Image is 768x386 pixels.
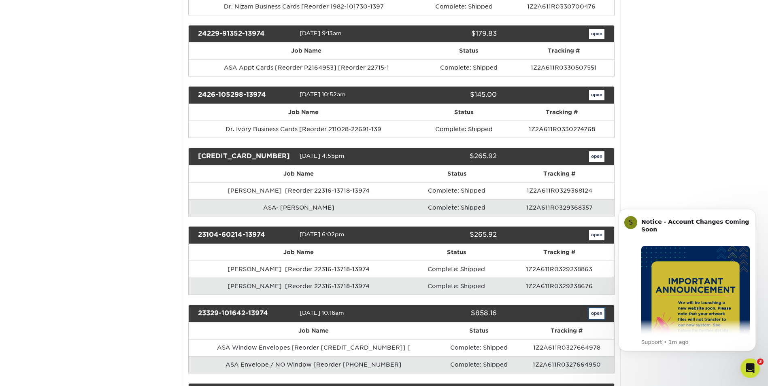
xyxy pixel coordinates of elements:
iframe: Intercom notifications message [606,197,768,364]
td: ASA Envelope / NO Window [Reorder [PHONE_NUMBER] [189,356,438,373]
td: 1Z2A611R0327664978 [519,339,614,356]
td: Complete: Shipped [409,182,505,199]
th: Tracking # [504,244,614,261]
div: [CREDIT_CARD_NUMBER] [192,151,300,162]
td: ASA- [PERSON_NAME] [189,199,409,216]
div: $265.92 [395,230,503,240]
div: $265.92 [395,151,503,162]
td: 1Z2A611R0329238676 [504,278,614,295]
th: Job Name [189,322,438,339]
td: Dr. Ivory Business Cards [Reorder 211028-22691-139 [189,121,418,138]
td: 1Z2A611R0330507551 [513,59,614,76]
th: Job Name [189,104,418,121]
div: $145.00 [395,90,503,100]
iframe: Google Customer Reviews [2,361,69,383]
td: Complete: Shipped [408,261,504,278]
a: open [589,308,604,319]
div: 2426-105298-13974 [192,90,300,100]
th: Status [408,244,504,261]
th: Tracking # [519,322,614,339]
td: 1Z2A611R0329238863 [504,261,614,278]
a: open [589,90,604,100]
th: Status [424,42,513,59]
span: 3 [757,358,764,365]
td: 1Z2A611R0329368357 [505,199,614,216]
span: [DATE] 4:55pm [300,153,345,159]
th: Status [438,322,519,339]
td: Complete: Shipped [418,121,510,138]
iframe: Intercom live chat [740,358,760,378]
td: [PERSON_NAME] [Reorder 22316-13718-13974 [189,278,408,295]
span: [DATE] 10:52am [300,91,346,98]
a: open [589,29,604,39]
td: Complete: Shipped [409,199,505,216]
td: ASA Appt Cards [Reorder P2164953] [Reorder 22715-1 [189,59,424,76]
td: Complete: Shipped [424,59,513,76]
td: 1Z2A611R0330274768 [510,121,614,138]
td: Complete: Shipped [438,356,519,373]
td: Complete: Shipped [408,278,504,295]
th: Job Name [189,244,408,261]
a: open [589,151,604,162]
th: Job Name [189,42,424,59]
div: 23104-60214-13974 [192,230,300,240]
th: Tracking # [505,165,614,182]
td: [PERSON_NAME] [Reorder 22316-13718-13974 [189,261,408,278]
td: 1Z2A611R0327664950 [519,356,614,373]
th: Job Name [189,165,409,182]
div: 23329-101642-13974 [192,308,300,319]
div: 24229-91352-13974 [192,29,300,39]
th: Tracking # [510,104,614,121]
td: 1Z2A611R0329368124 [505,182,614,199]
div: $179.83 [395,29,503,39]
td: [PERSON_NAME] [Reorder 22316-13718-13974 [189,182,409,199]
td: Complete: Shipped [438,339,519,356]
th: Status [418,104,510,121]
th: Status [409,165,505,182]
span: [DATE] 10:16am [300,310,344,316]
span: [DATE] 9:13am [300,30,342,36]
span: [DATE] 6:02pm [300,231,345,238]
div: $858.16 [395,308,503,319]
th: Tracking # [513,42,614,59]
a: open [589,230,604,240]
td: ASA Window Envelopes [Reorder [CREDIT_CARD_NUMBER]] [ [189,339,438,356]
